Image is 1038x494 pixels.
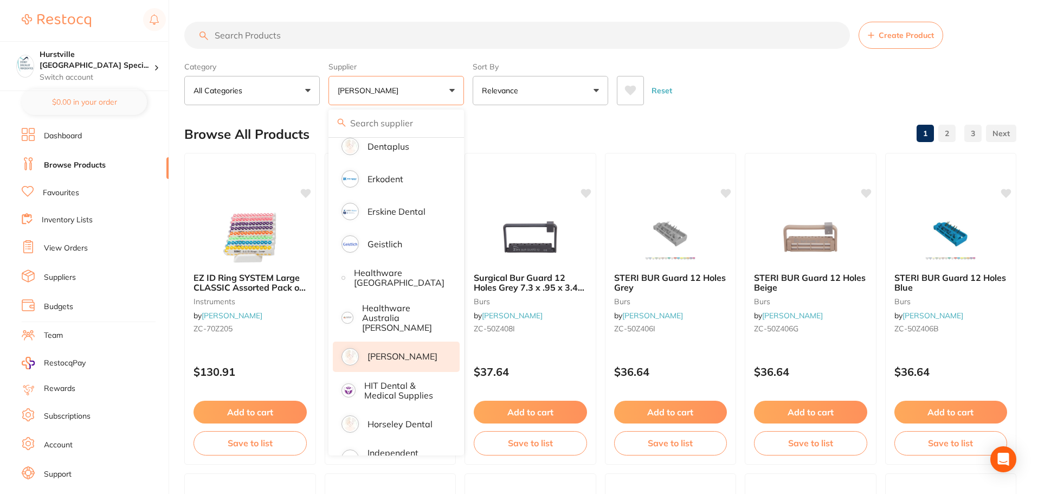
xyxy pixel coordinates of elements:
a: View Orders [44,243,88,254]
img: STERI BUR Guard 12 Holes Grey [635,210,706,264]
img: Dentaplus [343,139,357,153]
p: [PERSON_NAME] [338,85,403,96]
b: EZ ID Ring SYSTEM Large CLASSIC Assorted Pack of 200 [194,273,307,293]
button: Add to cart [754,401,867,424]
img: Surgical Bur Guard 12 Holes Grey 7.3 x .95 x 3.49 cm [495,210,565,264]
label: Category [184,62,320,72]
span: by [894,311,963,320]
p: $36.64 [894,365,1008,378]
a: Browse Products [44,160,106,171]
a: Suppliers [44,272,76,283]
a: Budgets [44,301,73,312]
span: ZC-50Z408I [474,324,515,333]
span: STERI BUR Guard 12 Holes Grey [614,272,726,293]
a: Favourites [43,188,79,198]
img: Restocq Logo [22,14,91,27]
button: Save to list [754,431,867,455]
a: RestocqPay [22,357,86,369]
button: Save to list [194,431,307,455]
input: Search Products [184,22,850,49]
b: STERI BUR Guard 12 Holes Blue [894,273,1008,293]
p: $130.91 [194,365,307,378]
p: All Categories [194,85,247,96]
button: Add to cart [614,401,727,424]
button: Save to list [614,431,727,455]
span: by [754,311,823,320]
img: HIT Dental & Medical Supplies [343,385,354,396]
span: by [614,311,683,320]
img: Independent Dental [343,451,357,465]
p: Horseley Dental [368,419,433,429]
p: Switch account [40,72,154,83]
h2: Browse All Products [184,127,310,142]
span: EZ ID Ring SYSTEM Large CLASSIC Assorted Pack of 200 [194,272,306,303]
p: Independent Dental [368,448,444,468]
img: Erkodent [343,172,357,186]
img: Horseley Dental [343,417,357,431]
a: [PERSON_NAME] [622,311,683,320]
span: by [474,311,543,320]
a: [PERSON_NAME] [202,311,262,320]
button: Add to cart [194,401,307,424]
button: [PERSON_NAME] [328,76,464,105]
a: Subscriptions [44,411,91,422]
button: $0.00 in your order [22,89,147,115]
button: Reset [648,76,675,105]
a: Dashboard [44,131,82,142]
a: Inventory Lists [42,215,93,226]
span: ZC-50Z406I [614,324,655,333]
span: STERI BUR Guard 12 Holes Blue [894,272,1006,293]
img: STERI BUR Guard 12 Holes Blue [915,210,986,264]
span: ZC-50Z406B [894,324,939,333]
a: Account [44,440,73,451]
a: Restocq Logo [22,8,91,33]
b: STERI BUR Guard 12 Holes Grey [614,273,727,293]
b: STERI BUR Guard 12 Holes Beige [754,273,867,293]
img: Healthware Australia Ridley [343,313,352,322]
b: Surgical Bur Guard 12 Holes Grey 7.3 x .95 x 3.49 cm [474,273,587,293]
p: HIT Dental & Medical Supplies [364,381,444,401]
button: Save to list [894,431,1008,455]
input: Search supplier [328,110,464,137]
small: burs [894,297,1008,306]
a: [PERSON_NAME] [762,311,823,320]
button: Add to cart [894,401,1008,424]
small: instruments [194,297,307,306]
a: 1 [917,123,934,144]
span: STERI BUR Guard 12 Holes Beige [754,272,866,293]
button: Add to cart [474,401,587,424]
p: [PERSON_NAME] [368,351,437,361]
label: Sort By [473,62,608,72]
span: by [194,311,262,320]
button: All Categories [184,76,320,105]
img: Hurstville Sydney Specialist Periodontics [17,55,34,72]
div: Open Intercom Messenger [990,446,1016,472]
a: 2 [938,123,956,144]
small: burs [614,297,727,306]
span: ZC-50Z406G [754,324,798,333]
p: Relevance [482,85,523,96]
img: Geistlich [343,237,357,251]
a: [PERSON_NAME] [482,311,543,320]
img: Erskine Dental [343,204,357,219]
h4: Hurstville Sydney Specialist Periodontics [40,49,154,70]
span: ZC-70Z205 [194,324,233,333]
span: Surgical Bur Guard 12 Holes Grey 7.3 x .95 x 3.49 cm [474,272,584,303]
p: $37.64 [474,365,587,378]
button: Create Product [859,22,943,49]
p: Geistlich [368,239,402,249]
a: Team [44,330,63,341]
a: 3 [964,123,982,144]
p: $36.64 [754,365,867,378]
img: EZ ID Ring SYSTEM Large CLASSIC Assorted Pack of 200 [215,210,285,264]
p: Healthware Australia [PERSON_NAME] [362,303,445,333]
small: burs [754,297,867,306]
p: Erskine Dental [368,207,425,216]
img: Healthware Australia [343,278,344,278]
button: Relevance [473,76,608,105]
a: Support [44,469,72,480]
img: STERI BUR Guard 12 Holes Beige [775,210,846,264]
p: Dentaplus [368,142,409,151]
p: Healthware [GEOGRAPHIC_DATA] [354,268,444,288]
a: Rewards [44,383,75,394]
